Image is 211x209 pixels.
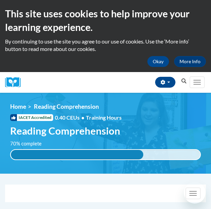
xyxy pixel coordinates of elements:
[10,140,49,147] label: 70% complete
[189,72,206,93] div: Main menu
[155,77,175,88] button: Account Settings
[147,56,169,67] button: Okay
[10,114,53,121] span: IACET Accredited
[5,38,206,53] p: By continuing to use the site you agree to our use of cookies. Use the ‘More info’ button to read...
[10,103,26,110] a: Home
[179,77,189,85] button: Search
[5,7,206,34] h2: This site uses cookies to help improve your learning experience.
[174,56,206,67] a: More Info
[5,77,25,88] img: Logo brand
[81,114,84,121] span: •
[86,114,122,121] span: Training Hours
[10,125,120,137] span: Reading Comprehension
[5,77,25,88] a: Cox Campus
[55,114,86,121] span: 0.40 CEUs
[11,150,143,159] div: 70% complete
[184,182,206,204] iframe: Button to launch messaging window
[34,103,99,110] span: Reading Comprehension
